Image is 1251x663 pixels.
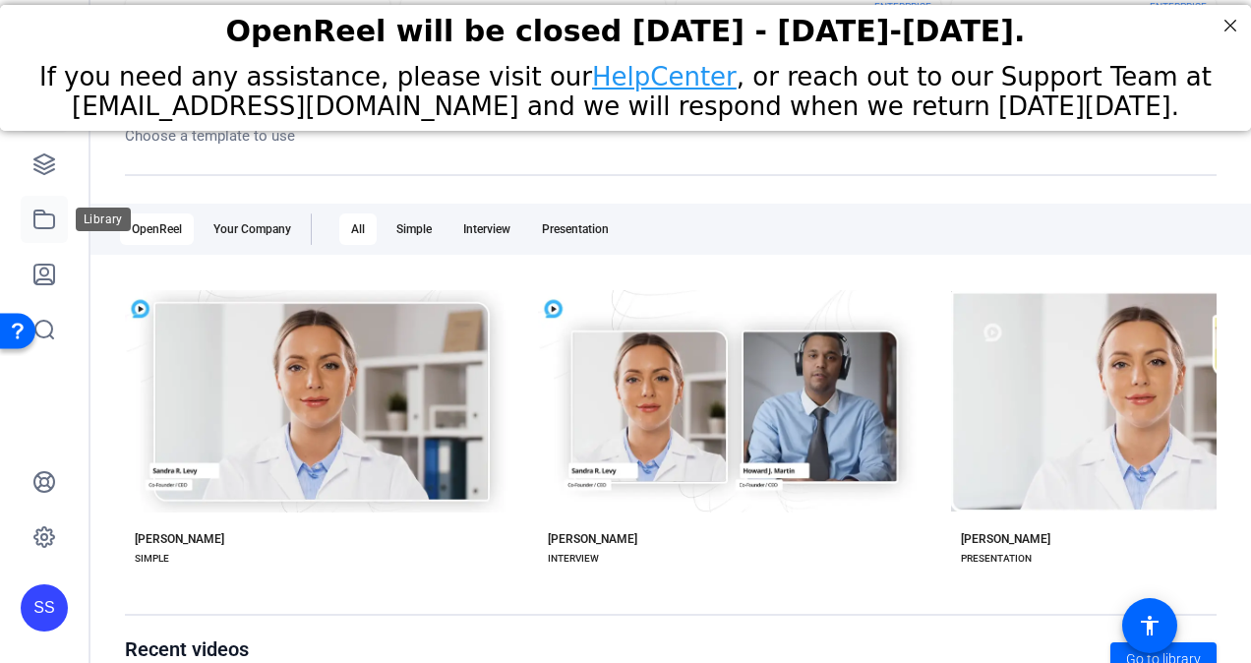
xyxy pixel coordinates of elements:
mat-icon: accessibility [1138,614,1162,637]
div: Your Company [202,213,303,245]
div: Library [76,208,131,231]
div: SIMPLE [135,551,169,567]
div: Simple [385,213,444,245]
div: OpenReel [120,213,194,245]
div: [PERSON_NAME] [961,531,1050,547]
div: OpenReel will be closed [DATE] - [DATE]-[DATE]. [25,9,1226,43]
div: SS [21,584,68,632]
div: INTERVIEW [548,551,599,567]
div: PRESENTATION [961,551,1032,567]
div: [PERSON_NAME] [135,531,224,547]
span: If you need any assistance, please visit our , or reach out to our Support Team at [EMAIL_ADDRESS... [39,57,1212,116]
div: All [339,213,377,245]
p: Choose a template to use [125,125,295,148]
h1: Recent videos [125,637,315,661]
div: Presentation [530,213,621,245]
div: Interview [451,213,522,245]
a: HelpCenter [592,57,737,87]
div: [PERSON_NAME] [548,531,637,547]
